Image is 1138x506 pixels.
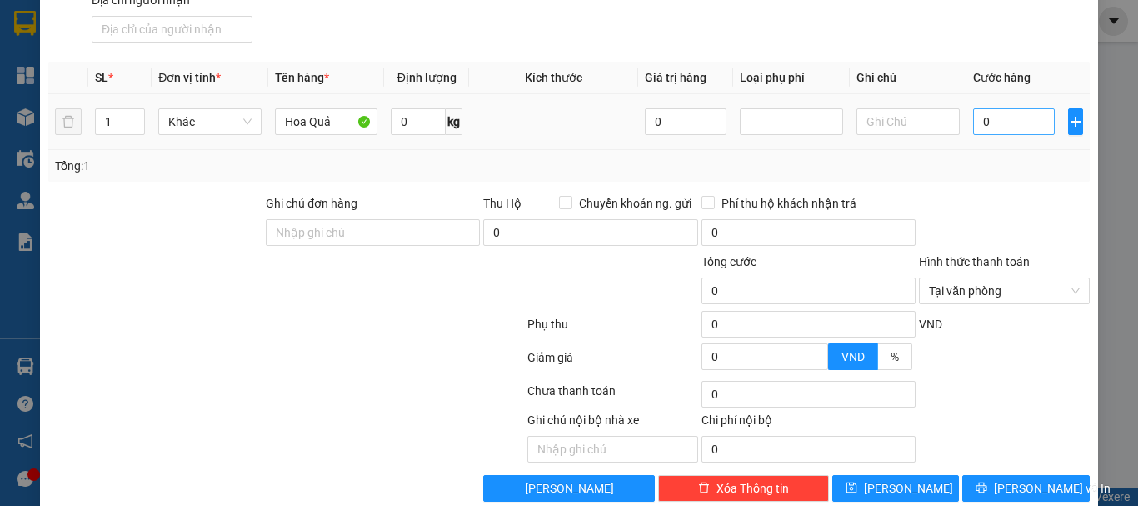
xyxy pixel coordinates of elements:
span: Đơn vị tính [158,71,221,84]
span: save [846,482,857,495]
span: Tổng cước [701,255,756,268]
div: Chi phí nội bộ [701,411,916,436]
span: Giá trị hàng [645,71,706,84]
label: Hình thức thanh toán [919,255,1030,268]
span: Cước hàng [973,71,1031,84]
span: VND [841,350,865,363]
th: Loại phụ phí [733,62,850,94]
span: [PERSON_NAME] [864,479,953,498]
span: Tên hàng [275,71,329,84]
input: Địa chỉ của người nhận [92,16,252,43]
span: delete [698,482,710,495]
span: [PERSON_NAME] [525,479,614,498]
span: [PERSON_NAME] và In [994,479,1111,498]
span: plus [1069,115,1082,128]
th: Ghi chú [850,62,966,94]
button: plus [1068,108,1083,135]
div: Chưa thanh toán [526,382,700,411]
input: Nhập ghi chú [527,436,698,463]
span: Khác [168,109,252,134]
button: deleteXóa Thông tin [658,475,829,502]
div: Phụ thu [526,315,700,344]
span: VND [919,318,942,331]
span: % [891,350,899,363]
label: Ghi chú đơn hàng [266,197,357,210]
span: Phí thu hộ khách nhận trả [715,194,863,213]
button: delete [55,108,82,135]
span: Xóa Thông tin [716,479,789,498]
input: 0 [645,108,726,135]
span: SL [95,71,108,84]
span: Kích thước [525,71,582,84]
span: Thu Hộ [483,197,522,210]
span: Tại văn phòng [929,278,1080,303]
button: save[PERSON_NAME] [832,475,960,502]
input: Ghi Chú [856,108,960,135]
button: [PERSON_NAME] [483,475,654,502]
span: kg [446,108,462,135]
input: Ghi chú đơn hàng [266,219,480,246]
div: Giảm giá [526,348,700,378]
button: printer[PERSON_NAME] và In [962,475,1090,502]
span: printer [976,482,987,495]
input: VD: Bàn, Ghế [275,108,378,135]
div: Ghi chú nội bộ nhà xe [527,411,698,436]
span: Định lượng [397,71,457,84]
div: Tổng: 1 [55,157,441,175]
span: Chuyển khoản ng. gửi [572,194,698,213]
